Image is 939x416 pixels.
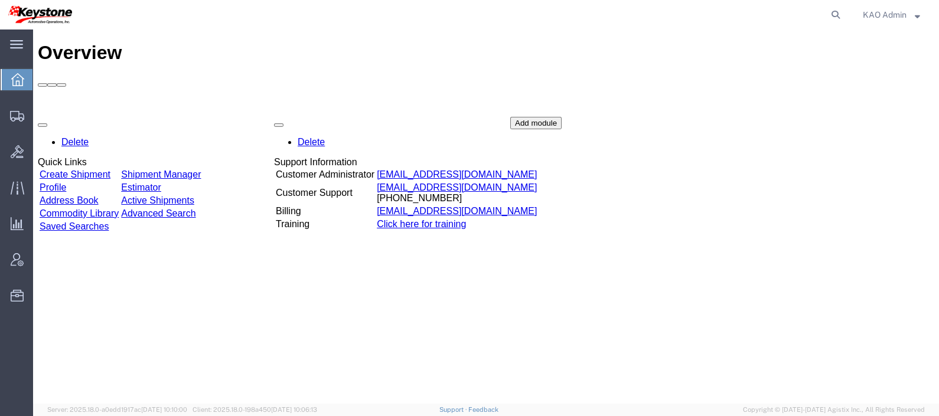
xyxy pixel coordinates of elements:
[6,153,33,163] a: Profile
[344,153,504,163] a: [EMAIL_ADDRESS][DOMAIN_NAME]
[8,6,72,24] img: logo
[343,152,504,175] td: [PHONE_NUMBER]
[6,179,86,189] a: Commodity Library
[6,192,76,202] a: Saved Searches
[88,166,161,176] a: Active Shipments
[242,139,342,151] td: Customer Administrator
[242,176,342,188] td: Billing
[47,406,187,413] span: Server: 2025.18.0-a0edd1917ac
[344,189,433,199] a: Click here for training
[265,107,292,117] a: Delete
[6,166,66,176] a: Address Book
[271,406,317,413] span: [DATE] 10:06:13
[141,406,187,413] span: [DATE] 10:10:00
[862,8,922,22] button: KAO Admin
[863,8,907,21] span: KAO Admin
[468,406,498,413] a: Feedback
[477,87,529,100] button: Add module
[344,176,504,186] a: [EMAIL_ADDRESS][DOMAIN_NAME]
[439,406,469,413] a: Support
[33,30,939,404] iframe: FS Legacy Container
[88,153,128,163] a: Estimator
[88,140,168,150] a: Shipment Manager
[193,406,317,413] span: Client: 2025.18.0-198a450
[242,152,342,175] td: Customer Support
[743,405,925,415] span: Copyright © [DATE]-[DATE] Agistix Inc., All Rights Reserved
[344,140,504,150] a: [EMAIL_ADDRESS][DOMAIN_NAME]
[88,179,162,189] a: Advanced Search
[242,189,342,201] td: Training
[241,127,506,138] div: Support Information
